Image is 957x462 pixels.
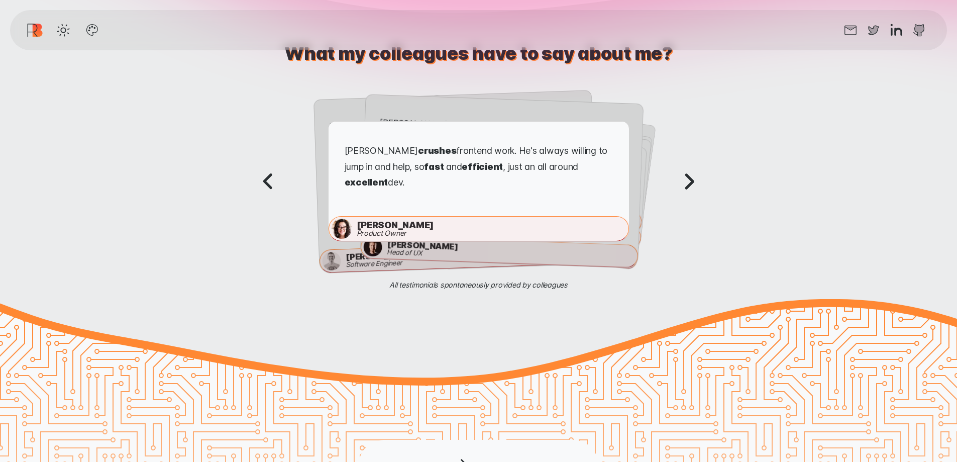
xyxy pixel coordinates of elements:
[345,143,613,195] p: [PERSON_NAME] frontend work. He's always willing to jump in and help, so and , just an all around...
[389,279,568,291] em: All testimonials spontaneously provided by colleagues
[424,161,444,172] strong: fast
[253,166,284,198] button: Previous testimonial
[345,177,388,188] strong: excellent
[418,145,456,156] strong: crushes
[462,161,503,172] strong: efficient
[673,166,705,198] button: Next testimonial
